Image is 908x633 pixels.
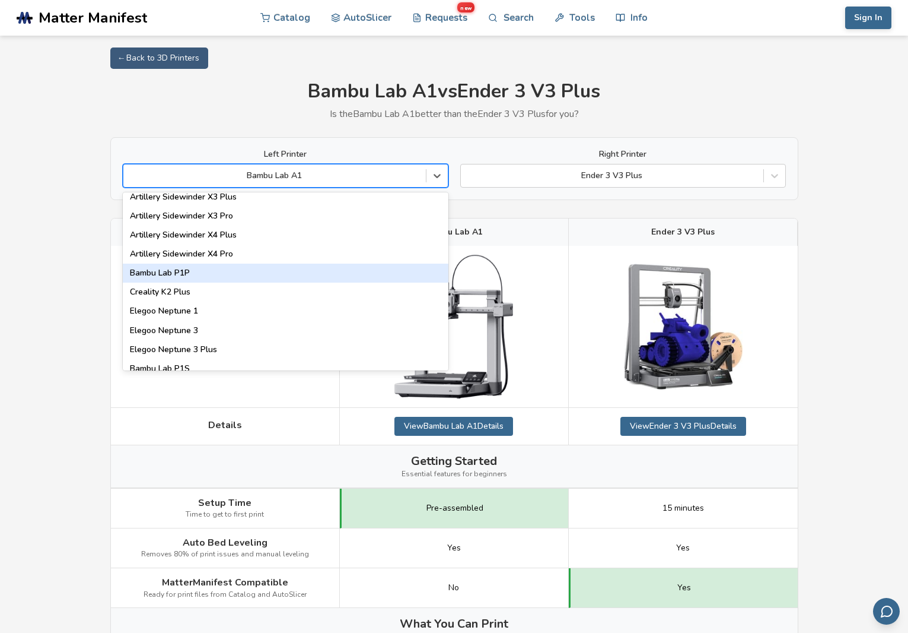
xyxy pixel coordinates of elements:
[457,2,474,12] span: new
[873,598,900,625] button: Send feedback via email
[39,10,147,26] span: Matter Manifest
[123,321,448,340] div: Elegoo Neptune 3
[425,227,483,237] span: Bambu Lab A1
[448,583,459,593] span: No
[123,264,448,283] div: Bambu Lab P1P
[123,207,448,226] div: Artillery Sidewinder X3 Pro
[411,454,497,468] span: Getting Started
[129,171,132,181] input: Bambu Lab A1Prusa MK4Elegoo CentauriSovol SV04Ender 5 S1Sovol SV06Sovol SV06 PlusElegoo Neptune 2...
[651,227,715,237] span: Ender 3 V3 Plus
[845,7,891,29] button: Sign In
[123,150,448,159] label: Left Printer
[110,81,798,103] h1: Bambu Lab A1 vs Ender 3 V3 Plus
[186,511,264,519] span: Time to get to first print
[123,283,448,302] div: Creality K2 Plus
[208,420,242,431] span: Details
[123,245,448,264] div: Artillery Sidewinder X4 Pro
[123,340,448,359] div: Elegoo Neptune 3 Plus
[394,255,513,398] img: Bambu Lab A1
[123,226,448,245] div: Artillery Sidewinder X4 Plus
[447,543,461,553] span: Yes
[624,264,743,390] img: Ender 3 V3 Plus
[467,171,469,181] input: Ender 3 V3 Plus
[110,48,208,69] a: ← Back to 3D Printers
[426,504,483,513] span: Pre-assembled
[402,470,507,479] span: Essential features for beginners
[400,617,508,631] span: What You Can Print
[394,417,513,436] a: ViewBambu Lab A1Details
[620,417,746,436] a: ViewEnder 3 V3 PlusDetails
[162,577,288,588] span: MatterManifest Compatible
[144,591,307,599] span: Ready for print files from Catalog and AutoSlicer
[110,109,798,119] p: Is the Bambu Lab A1 better than the Ender 3 V3 Plus for you?
[123,302,448,321] div: Elegoo Neptune 1
[123,359,448,378] div: Bambu Lab P1S
[460,150,786,159] label: Right Printer
[183,537,267,548] span: Auto Bed Leveling
[198,498,251,508] span: Setup Time
[141,550,309,559] span: Removes 80% of print issues and manual leveling
[123,188,448,207] div: Artillery Sidewinder X3 Plus
[677,583,691,593] span: Yes
[676,543,690,553] span: Yes
[662,504,704,513] span: 15 minutes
